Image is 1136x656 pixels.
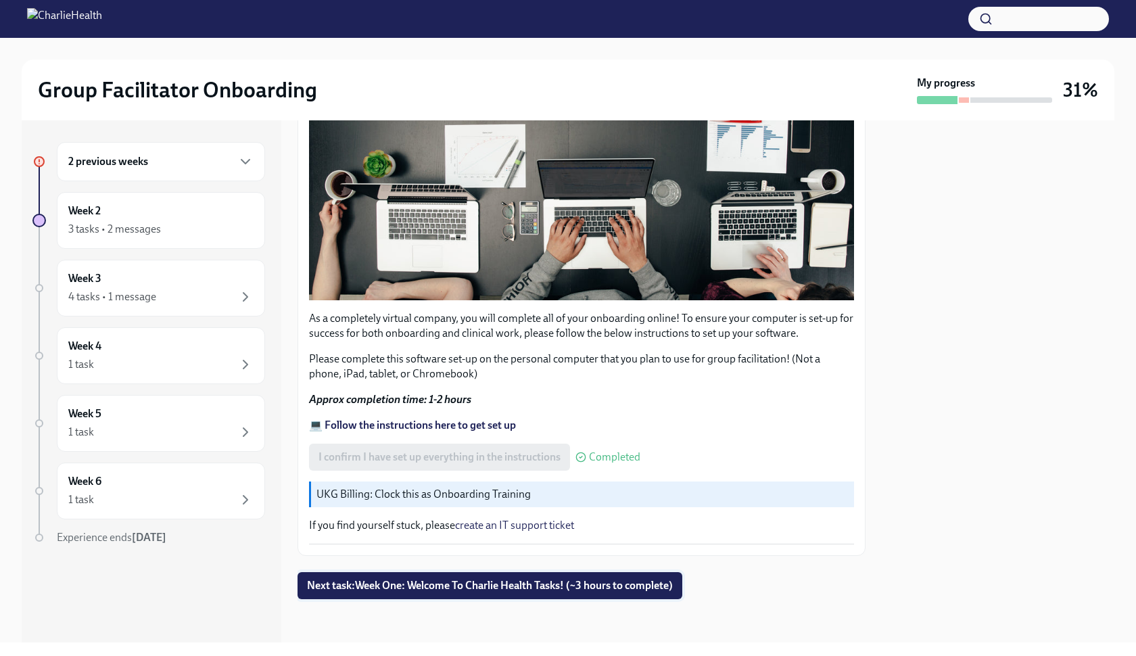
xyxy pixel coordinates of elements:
div: 1 task [68,425,94,440]
div: 1 task [68,492,94,507]
h6: Week 2 [68,204,101,218]
p: If you find yourself stuck, please [309,518,854,533]
p: Please complete this software set-up on the personal computer that you plan to use for group faci... [309,352,854,381]
h6: Week 5 [68,406,101,421]
a: create an IT support ticket [455,519,574,532]
strong: My progress [917,76,975,91]
h6: 2 previous weeks [68,154,148,169]
img: CharlieHealth [27,8,102,30]
a: Week 51 task [32,395,265,452]
h3: 31% [1063,78,1098,102]
h6: Week 6 [68,474,101,489]
strong: [DATE] [132,531,166,544]
p: As a completely virtual company, you will complete all of your onboarding online! To ensure your ... [309,311,854,341]
a: Week 34 tasks • 1 message [32,260,265,317]
button: Next task:Week One: Welcome To Charlie Health Tasks! (~3 hours to complete) [298,572,682,599]
p: UKG Billing: Clock this as Onboarding Training [316,487,849,502]
strong: Approx completion time: 1-2 hours [309,393,471,406]
div: 1 task [68,357,94,372]
h6: Week 4 [68,339,101,354]
h6: Week 3 [68,271,101,286]
div: 4 tasks • 1 message [68,289,156,304]
h2: Group Facilitator Onboarding [38,76,317,103]
div: 3 tasks • 2 messages [68,222,161,237]
a: Week 23 tasks • 2 messages [32,192,265,249]
a: Week 41 task [32,327,265,384]
span: Next task : Week One: Welcome To Charlie Health Tasks! (~3 hours to complete) [307,579,673,592]
div: 2 previous weeks [57,142,265,181]
a: Week 61 task [32,463,265,519]
span: Completed [589,452,640,463]
a: 💻 Follow the instructions here to get set up [309,419,516,431]
span: Experience ends [57,531,166,544]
